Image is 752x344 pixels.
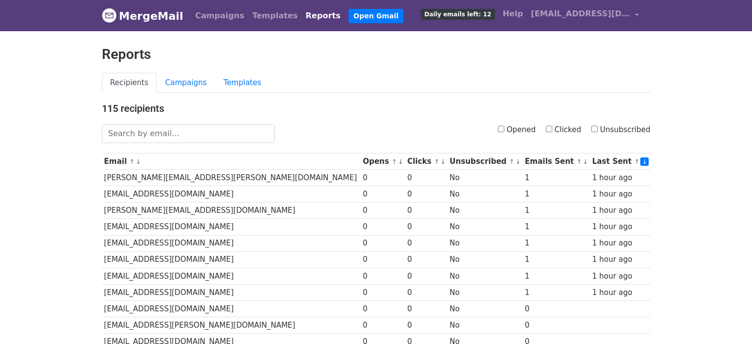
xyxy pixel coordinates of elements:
[405,202,447,219] td: 0
[523,317,590,334] td: 0
[405,268,447,284] td: 0
[360,235,405,251] td: 0
[523,219,590,235] td: 1
[590,268,651,284] td: 1 hour ago
[498,126,504,132] input: Opened
[447,219,523,235] td: No
[405,235,447,251] td: 0
[527,4,643,27] a: [EMAIL_ADDRESS][DOMAIN_NAME]
[130,158,135,165] a: ↑
[102,268,360,284] td: [EMAIL_ADDRESS][DOMAIN_NAME]
[405,300,447,317] td: 0
[434,158,440,165] a: ↑
[405,186,447,202] td: 0
[523,251,590,268] td: 1
[516,158,521,165] a: ↓
[302,6,345,26] a: Reports
[102,300,360,317] td: [EMAIL_ADDRESS][DOMAIN_NAME]
[102,219,360,235] td: [EMAIL_ADDRESS][DOMAIN_NAME]
[102,8,117,23] img: MergeMail logo
[398,158,403,165] a: ↓
[523,284,590,300] td: 1
[102,186,360,202] td: [EMAIL_ADDRESS][DOMAIN_NAME]
[498,124,536,136] label: Opened
[421,9,494,20] span: Daily emails left: 12
[447,170,523,186] td: No
[360,153,405,170] th: Opens
[531,8,630,20] span: [EMAIL_ADDRESS][DOMAIN_NAME]
[360,300,405,317] td: 0
[591,126,598,132] input: Unsubscribed
[157,73,215,93] a: Campaigns
[102,73,157,93] a: Recipients
[360,268,405,284] td: 0
[447,251,523,268] td: No
[349,9,403,23] a: Open Gmail
[405,284,447,300] td: 0
[634,158,640,165] a: ↑
[590,202,651,219] td: 1 hour ago
[102,235,360,251] td: [EMAIL_ADDRESS][DOMAIN_NAME]
[447,202,523,219] td: No
[447,235,523,251] td: No
[591,124,651,136] label: Unsubscribed
[441,158,446,165] a: ↓
[136,158,141,165] a: ↓
[191,6,248,26] a: Campaigns
[523,300,590,317] td: 0
[523,202,590,219] td: 1
[360,219,405,235] td: 0
[360,251,405,268] td: 0
[499,4,527,24] a: Help
[102,124,275,143] input: Search by email...
[405,170,447,186] td: 0
[590,219,651,235] td: 1 hour ago
[590,186,651,202] td: 1 hour ago
[360,186,405,202] td: 0
[405,317,447,334] td: 0
[417,4,498,24] a: Daily emails left: 12
[360,284,405,300] td: 0
[590,284,651,300] td: 1 hour ago
[523,186,590,202] td: 1
[447,284,523,300] td: No
[546,124,581,136] label: Clicked
[102,46,651,63] h2: Reports
[590,170,651,186] td: 1 hour ago
[360,317,405,334] td: 0
[102,317,360,334] td: [EMAIL_ADDRESS][PERSON_NAME][DOMAIN_NAME]
[576,158,582,165] a: ↑
[360,202,405,219] td: 0
[640,157,649,166] a: ↓
[590,235,651,251] td: 1 hour ago
[102,202,360,219] td: [PERSON_NAME][EMAIL_ADDRESS][DOMAIN_NAME]
[405,251,447,268] td: 0
[405,153,447,170] th: Clicks
[523,170,590,186] td: 1
[102,153,360,170] th: Email
[102,251,360,268] td: [EMAIL_ADDRESS][DOMAIN_NAME]
[523,235,590,251] td: 1
[102,5,183,26] a: MergeMail
[447,317,523,334] td: No
[215,73,269,93] a: Templates
[546,126,552,132] input: Clicked
[590,153,651,170] th: Last Sent
[509,158,515,165] a: ↑
[523,153,590,170] th: Emails Sent
[102,170,360,186] td: [PERSON_NAME][EMAIL_ADDRESS][PERSON_NAME][DOMAIN_NAME]
[447,300,523,317] td: No
[583,158,588,165] a: ↓
[360,170,405,186] td: 0
[392,158,397,165] a: ↑
[447,186,523,202] td: No
[102,284,360,300] td: [EMAIL_ADDRESS][DOMAIN_NAME]
[405,219,447,235] td: 0
[523,268,590,284] td: 1
[447,153,523,170] th: Unsubscribed
[102,102,651,114] h4: 115 recipients
[590,251,651,268] td: 1 hour ago
[447,268,523,284] td: No
[248,6,302,26] a: Templates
